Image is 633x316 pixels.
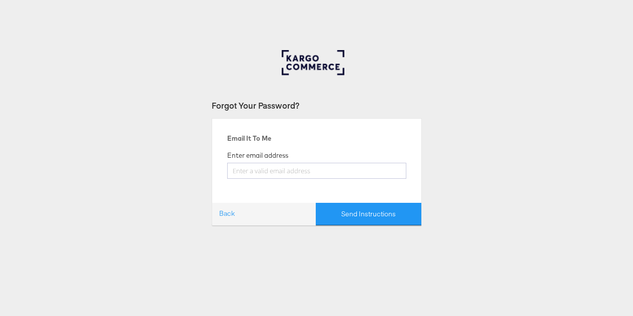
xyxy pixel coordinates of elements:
button: Send Instructions [316,203,421,225]
a: Back [212,205,242,223]
input: Enter a valid email address [227,163,406,179]
div: Forgot Your Password? [212,100,422,111]
div: Email It To Me [227,134,406,143]
label: Enter email address [227,151,288,160]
